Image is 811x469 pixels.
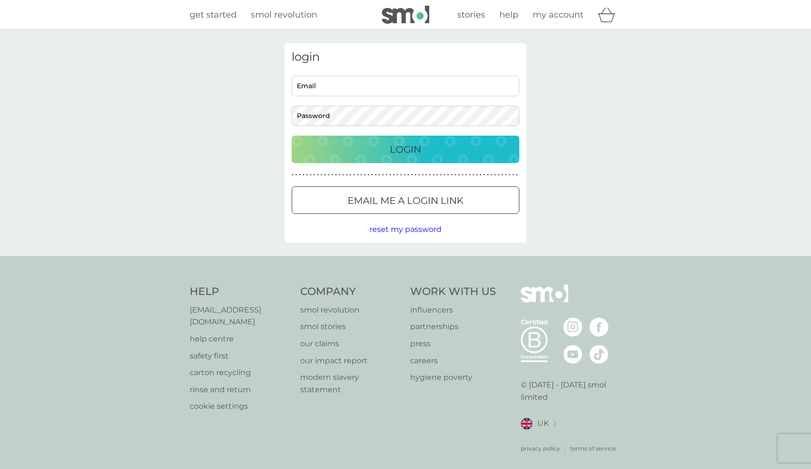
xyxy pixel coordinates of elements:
span: get started [190,9,237,20]
span: reset my password [369,225,442,234]
img: smol [521,285,568,317]
p: ● [350,173,351,177]
p: ● [378,173,380,177]
p: ● [364,173,366,177]
p: ● [342,173,344,177]
p: ● [425,173,427,177]
a: safety first [190,350,291,362]
p: ● [299,173,301,177]
p: ● [375,173,377,177]
a: my account [533,8,583,22]
span: help [499,9,518,20]
a: our claims [300,338,401,350]
p: ● [382,173,384,177]
a: press [410,338,496,350]
h4: Work With Us [410,285,496,299]
button: reset my password [369,223,442,236]
a: careers [410,355,496,367]
p: cookie settings [190,400,291,413]
a: smol revolution [300,304,401,316]
p: ● [512,173,514,177]
div: basket [598,5,621,24]
p: ● [505,173,507,177]
a: smol stories [300,321,401,333]
a: stories [457,8,485,22]
p: ● [487,173,489,177]
img: UK flag [521,418,533,430]
p: ● [306,173,308,177]
img: select a new location [553,421,556,426]
p: ● [461,173,463,177]
button: Login [292,136,519,163]
p: ● [321,173,323,177]
p: ● [436,173,438,177]
p: ● [490,173,492,177]
img: visit the smol Youtube page [563,345,582,364]
p: ● [440,173,442,177]
p: ● [454,173,456,177]
a: partnerships [410,321,496,333]
p: ● [386,173,387,177]
p: ● [371,173,373,177]
p: ● [310,173,312,177]
p: ● [480,173,482,177]
p: ● [313,173,315,177]
p: ● [332,173,333,177]
p: ● [407,173,409,177]
p: ● [429,173,431,177]
a: get started [190,8,237,22]
p: ● [415,173,416,177]
p: ● [472,173,474,177]
p: ● [476,173,478,177]
p: Login [390,142,421,157]
p: ● [339,173,341,177]
p: ● [422,173,424,177]
a: help [499,8,518,22]
p: ● [501,173,503,177]
p: ● [516,173,518,177]
p: help centre [190,333,291,345]
a: rinse and return [190,384,291,396]
p: ● [483,173,485,177]
p: ● [443,173,445,177]
p: ● [303,173,304,177]
p: ● [433,173,434,177]
a: privacy policy [521,444,560,453]
p: ● [465,173,467,177]
p: ● [389,173,391,177]
p: ● [447,173,449,177]
p: ● [295,173,297,177]
a: our impact report [300,355,401,367]
p: ● [317,173,319,177]
p: ● [458,173,460,177]
p: ● [353,173,355,177]
p: carton recycling [190,367,291,379]
p: ● [328,173,330,177]
img: visit the smol Instagram page [563,318,582,337]
p: ● [324,173,326,177]
p: ● [451,173,453,177]
a: smol revolution [251,8,317,22]
p: ● [411,173,413,177]
a: influencers [410,304,496,316]
a: terms of service [570,444,616,453]
p: ● [335,173,337,177]
h4: Company [300,285,401,299]
p: ● [393,173,395,177]
a: [EMAIL_ADDRESS][DOMAIN_NAME] [190,304,291,328]
span: UK [537,417,549,430]
h3: login [292,50,519,64]
a: hygiene poverty [410,371,496,384]
a: modern slavery statement [300,371,401,395]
